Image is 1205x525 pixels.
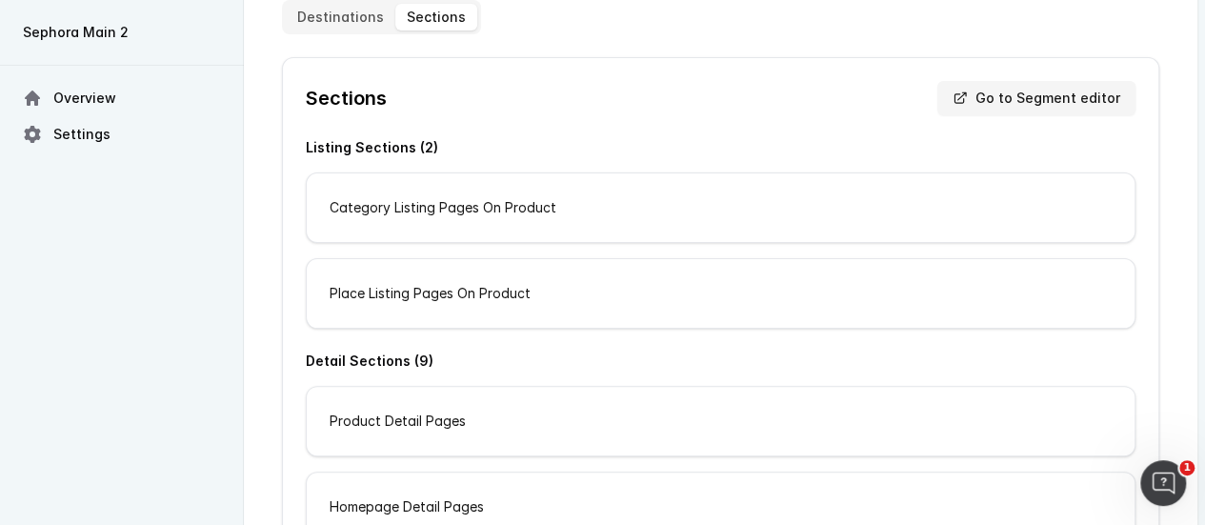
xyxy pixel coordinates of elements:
[307,259,1135,328] div: Place Listing Pages On Product
[1179,460,1195,475] span: 1
[937,81,1135,115] button: Go to Segment editor
[306,352,1135,371] h3: Detail Sections ( 9 )
[395,4,477,30] button: Sections
[306,85,721,111] h2: Sections
[306,386,1135,456] a: Product Detail Pages
[15,81,229,115] a: Overview
[15,117,229,151] a: Settings
[1140,460,1186,506] iframe: Intercom live chat
[307,387,1135,455] div: Product Detail Pages
[307,173,1135,242] div: Category Listing Pages On Product
[15,15,229,50] button: Sephora Main 2
[306,172,1135,243] a: Category Listing Pages On Product
[306,258,1135,329] a: Place Listing Pages On Product
[286,4,395,30] button: Destinations
[306,138,1135,157] h3: Listing Sections ( 2 )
